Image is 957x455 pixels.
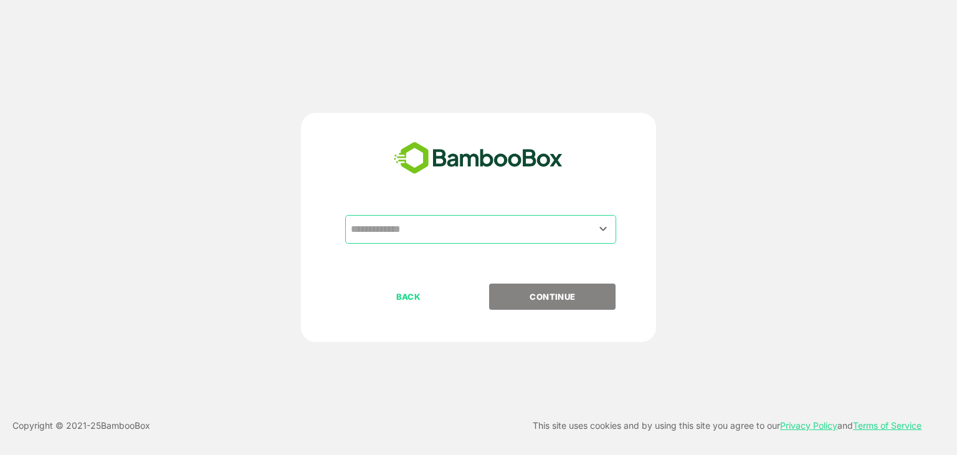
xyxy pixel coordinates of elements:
p: This site uses cookies and by using this site you agree to our and [533,418,921,433]
p: CONTINUE [490,290,615,304]
img: bamboobox [387,138,569,179]
p: BACK [346,290,471,304]
button: Open [595,221,612,237]
a: Terms of Service [853,420,921,431]
p: Copyright © 2021- 25 BambooBox [12,418,150,433]
a: Privacy Policy [780,420,837,431]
